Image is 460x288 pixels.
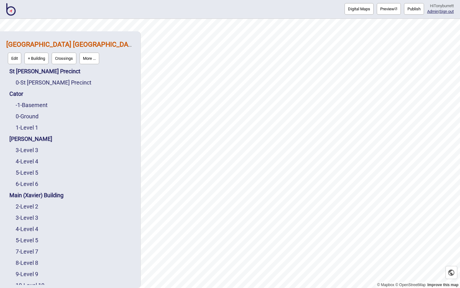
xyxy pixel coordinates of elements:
[9,192,64,198] a: Main (Xavier) Building
[427,283,458,287] a: Map feedback
[16,100,134,111] div: Basement
[16,156,134,167] div: Level 4
[16,111,134,122] div: Ground
[16,77,134,88] div: St Vincent's Precinct
[16,169,38,176] a: 5-Level 5
[6,38,134,66] div: St Vincent's Public Hospital Sydney
[16,79,91,86] a: 0-St [PERSON_NAME] Precinct
[50,51,78,66] a: Crossings
[8,53,21,64] button: Edit
[9,190,134,201] div: Main (Xavier) Building
[16,246,134,257] div: Level 7
[16,124,38,131] a: 1-Level 1
[16,158,38,165] a: 4-Level 4
[16,147,38,153] a: 3-Level 3
[16,269,134,280] div: Level 9
[16,201,134,212] div: Level 2
[16,260,38,266] a: 8-Level 8
[78,51,101,66] a: More ...
[16,167,134,178] div: Level 5
[439,9,454,14] button: Sign out
[16,181,38,187] a: 6-Level 6
[9,68,80,75] a: St [PERSON_NAME] Precinct
[16,122,134,133] div: Level 1
[6,40,138,48] a: [GEOGRAPHIC_DATA] [GEOGRAPHIC_DATA]
[9,90,23,97] a: Cator
[9,136,52,142] a: [PERSON_NAME]
[377,3,401,15] a: Previewpreview
[6,3,16,16] img: BindiMaps CMS
[377,3,401,15] button: Preview
[377,283,394,287] a: Mapbox
[16,178,134,190] div: Level 6
[9,88,134,100] div: Cator
[427,9,438,14] a: Admin
[16,113,38,120] a: 0-Ground
[427,9,439,14] span: |
[52,53,76,64] button: Crossings
[16,237,38,244] a: 5-Level 5
[16,212,134,224] div: Level 3
[16,203,38,210] a: 2-Level 2
[395,283,426,287] a: OpenStreetMap
[16,271,38,277] a: 9-Level 9
[9,133,134,145] div: De Lacy
[16,226,38,232] a: 4-Level 4
[404,3,424,15] button: Publish
[9,66,134,77] div: St Vincent's Precinct
[16,102,48,108] a: -1-Basement
[16,257,134,269] div: Level 8
[345,3,374,15] button: Digital Maps
[427,3,454,9] div: Hi Tonyburrett
[16,214,38,221] a: 3-Level 3
[16,235,134,246] div: Level 5
[79,53,99,64] button: More ...
[16,145,134,156] div: Level 3
[6,51,23,66] a: Edit
[16,248,38,255] a: 7-Level 7
[16,224,134,235] div: Level 4
[24,53,49,64] button: + Building
[394,7,397,10] img: preview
